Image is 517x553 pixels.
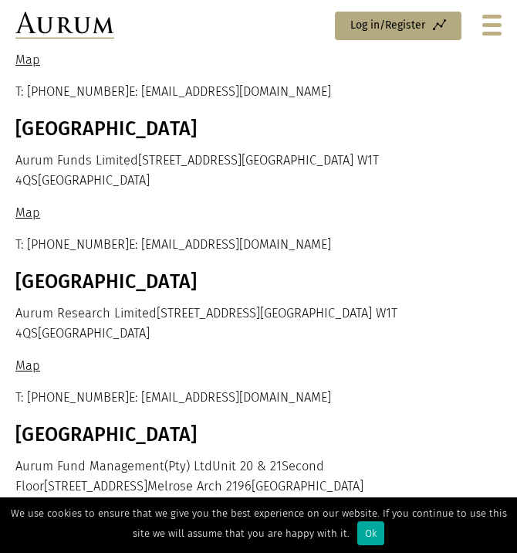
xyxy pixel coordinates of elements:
[15,304,502,344] p: Aurum Research Limited [STREET_ADDRESS] [GEOGRAPHIC_DATA] W1T 4QS [GEOGRAPHIC_DATA]
[350,20,425,31] span: Log in/Register
[357,521,384,545] div: Ok
[15,388,502,408] p: T: [PHONE_NUMBER] E: [EMAIL_ADDRESS][DOMAIN_NAME]
[15,151,502,192] p: Aurum Funds Limited [STREET_ADDRESS] [GEOGRAPHIC_DATA] W1T 4QS [GEOGRAPHIC_DATA]
[15,358,44,373] a: Map
[15,423,502,446] h3: [GEOGRAPHIC_DATA]
[15,53,44,67] a: Map
[15,456,502,497] p: Aurum Fund Management (Pty) Ltd Unit 20 & 21 Second Floor [STREET_ADDRESS] Melrose Arch 2196 [GEO...
[15,205,44,220] a: Map
[15,82,502,102] p: T: [PHONE_NUMBER] E: [EMAIL_ADDRESS][DOMAIN_NAME]
[15,117,502,141] h3: [GEOGRAPHIC_DATA]
[15,235,502,255] p: T: [PHONE_NUMBER] E: [EMAIL_ADDRESS][DOMAIN_NAME]
[15,270,502,293] h3: [GEOGRAPHIC_DATA]
[335,12,461,40] a: Log in/Register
